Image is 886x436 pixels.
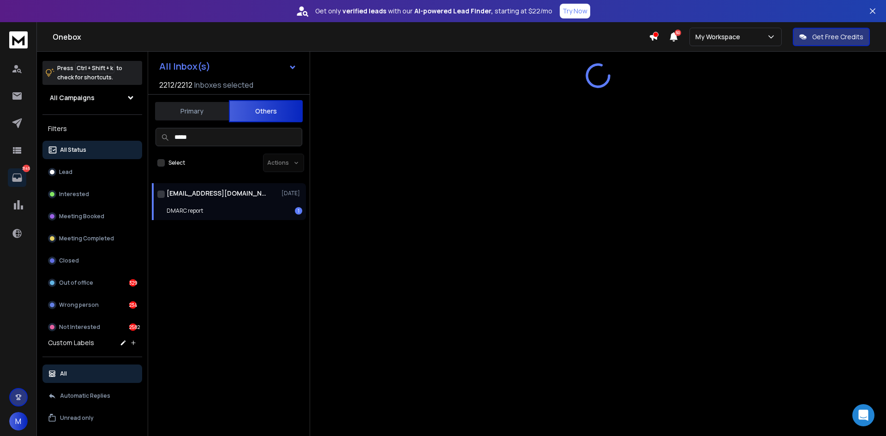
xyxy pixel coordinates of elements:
[42,387,142,405] button: Automatic Replies
[59,323,100,331] p: Not Interested
[42,141,142,159] button: All Status
[59,257,79,264] p: Closed
[42,296,142,314] button: Wrong person234
[59,235,114,242] p: Meeting Completed
[42,229,142,248] button: Meeting Completed
[281,190,302,197] p: [DATE]
[48,338,94,347] h3: Custom Labels
[167,189,268,198] h1: [EMAIL_ADDRESS][DOMAIN_NAME]
[852,404,874,426] div: Open Intercom Messenger
[42,163,142,181] button: Lead
[167,207,203,215] p: DMARC report
[59,191,89,198] p: Interested
[342,6,386,16] strong: verified leads
[9,412,28,430] button: M
[152,57,304,76] button: All Inbox(s)
[59,279,93,287] p: Out of office
[60,414,94,422] p: Unread only
[42,364,142,383] button: All
[60,392,110,400] p: Automatic Replies
[159,62,210,71] h1: All Inbox(s)
[50,93,95,102] h1: All Campaigns
[60,146,86,154] p: All Status
[159,79,192,90] span: 2212 / 2212
[53,31,649,42] h1: Onebox
[295,207,302,215] div: 1
[168,159,185,167] label: Select
[59,168,72,176] p: Lead
[812,32,863,42] p: Get Free Credits
[59,301,99,309] p: Wrong person
[194,79,253,90] h3: Inboxes selected
[42,89,142,107] button: All Campaigns
[675,30,681,36] span: 50
[695,32,744,42] p: My Workspace
[75,63,114,73] span: Ctrl + Shift + k
[42,409,142,427] button: Unread only
[793,28,870,46] button: Get Free Credits
[42,251,142,270] button: Closed
[560,4,590,18] button: Try Now
[42,185,142,203] button: Interested
[8,168,26,187] a: 3145
[129,301,137,309] div: 234
[42,207,142,226] button: Meeting Booked
[155,101,229,121] button: Primary
[129,323,137,331] div: 2582
[42,318,142,336] button: Not Interested2582
[42,274,142,292] button: Out of office329
[315,6,552,16] p: Get only with our starting at $22/mo
[129,279,137,287] div: 329
[42,122,142,135] h3: Filters
[60,370,67,377] p: All
[57,64,122,82] p: Press to check for shortcuts.
[414,6,493,16] strong: AI-powered Lead Finder,
[563,6,587,16] p: Try Now
[23,165,30,172] p: 3145
[59,213,104,220] p: Meeting Booked
[9,31,28,48] img: logo
[229,100,303,122] button: Others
